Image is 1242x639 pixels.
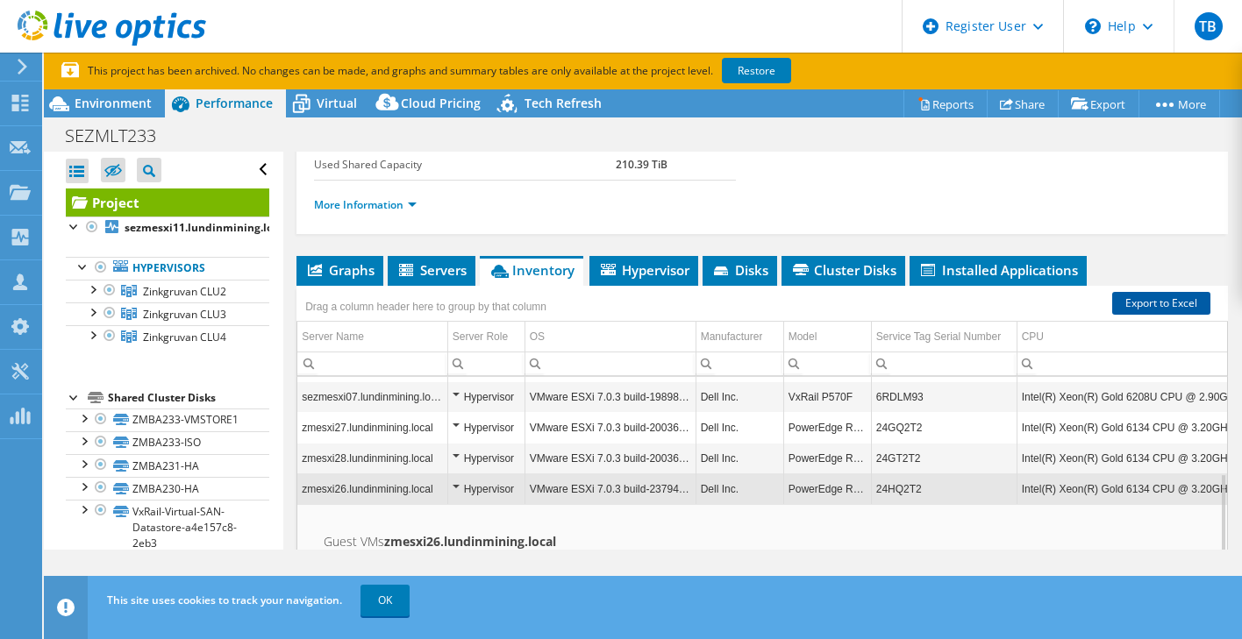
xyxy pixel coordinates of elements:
[871,473,1017,504] td: Column Service Tag Serial Number, Value 24HQ2T2
[525,473,696,504] td: Column OS, Value VMware ESXi 7.0.3 build-23794027
[1112,292,1210,315] a: Export to Excel
[297,351,447,375] td: Column Server Name, Filter cell
[107,593,342,607] span: This site uses cookies to track your navigation.
[66,477,269,500] a: ZMBA230-HA
[143,307,226,322] span: Zinkgruvan CLU3
[783,443,871,473] td: Column Model, Value PowerEdge R640
[525,443,696,473] td: Column OS, Value VMware ESXi 7.0.3 build-20036589
[66,408,269,431] a: ZMBA233-VMSTORE1
[1058,90,1139,117] a: Export
[871,322,1017,352] td: Service Tag Serial Number Column
[1085,18,1101,34] svg: \n
[696,443,783,473] td: Column Manufacturer, Value Dell Inc.
[525,412,696,443] td: Column OS, Value VMware ESXi 7.0.3 build-20036589
[1138,90,1220,117] a: More
[384,533,556,550] b: zmesxi26.lundinmining.local
[396,261,467,279] span: Servers
[66,302,269,325] a: Zinkgruvan CLU3
[57,126,183,146] h1: SEZMLT233
[489,261,575,279] span: Inventory
[783,412,871,443] td: Column Model, Value PowerEdge R640
[143,284,226,299] span: Zinkgruvan CLU2
[1022,326,1044,347] div: CPU
[783,473,871,504] td: Column Model, Value PowerEdge R640
[447,473,525,504] td: Column Server Role, Value Hypervisor
[297,443,447,473] td: Column Server Name, Value zmesxi28.lundinmining.local
[696,412,783,443] td: Column Manufacturer, Value Dell Inc.
[61,61,921,81] p: This project has been archived. No changes can be made, and graphs and summary tables are only av...
[401,95,481,111] span: Cloud Pricing
[871,351,1017,375] td: Column Service Tag Serial Number, Filter cell
[701,326,763,347] div: Manufacturer
[196,95,273,111] span: Performance
[447,322,525,352] td: Server Role Column
[987,90,1059,117] a: Share
[66,257,269,280] a: Hypervisors
[66,431,269,454] a: ZMBA233-ISO
[66,454,269,477] a: ZMBA231-HA
[616,157,667,172] b: 210.39 TiB
[871,443,1017,473] td: Column Service Tag Serial Number, Value 24GT2T2
[108,387,269,408] div: Shared Cluster Disks
[301,295,551,319] div: Drag a column header here to group by that column
[1195,12,1223,40] span: TB
[598,261,689,279] span: Hypervisor
[66,280,269,302] a: Zinkgruvan CLU2
[447,351,525,375] td: Column Server Role, Filter cell
[453,448,520,469] div: Hypervisor
[453,387,520,408] div: Hypervisor
[525,381,696,412] td: Column OS, Value VMware ESXi 7.0.3 build-19898904
[525,322,696,352] td: OS Column
[790,261,896,279] span: Cluster Disks
[525,95,602,111] span: Tech Refresh
[696,381,783,412] td: Column Manufacturer, Value Dell Inc.
[783,381,871,412] td: Column Model, Value VxRail P570F
[871,412,1017,443] td: Column Service Tag Serial Number, Value 24GQ2T2
[525,351,696,375] td: Column OS, Filter cell
[876,326,1002,347] div: Service Tag Serial Number
[360,585,410,616] a: OK
[918,261,1078,279] span: Installed Applications
[696,351,783,375] td: Column Manufacturer, Filter cell
[453,479,520,500] div: Hypervisor
[789,326,817,347] div: Model
[75,95,152,111] span: Environment
[722,58,791,83] a: Restore
[314,197,417,212] a: More Information
[453,417,520,438] div: Hypervisor
[297,473,447,504] td: Column Server Name, Value zmesxi26.lundinmining.local
[317,95,357,111] span: Virtual
[447,443,525,473] td: Column Server Role, Value Hypervisor
[66,325,269,348] a: Zinkgruvan CLU4
[903,90,988,117] a: Reports
[66,217,269,239] a: sezmesxi11.lundinmining.local
[302,326,364,347] div: Server Name
[530,326,545,347] div: OS
[305,261,375,279] span: Graphs
[453,326,508,347] div: Server Role
[297,322,447,352] td: Server Name Column
[711,261,768,279] span: Disks
[297,412,447,443] td: Column Server Name, Value zmesxi27.lundinmining.local
[314,156,616,174] label: Used Shared Capacity
[783,322,871,352] td: Model Column
[66,500,269,554] a: VxRail-Virtual-SAN-Datastore-a4e157c8-2eb3
[143,330,226,344] span: Zinkgruvan CLU4
[871,381,1017,412] td: Column Service Tag Serial Number, Value 6RDLM93
[297,381,447,412] td: Column Server Name, Value sezmesxi07.lundinmining.local
[125,220,288,235] b: sezmesxi11.lundinmining.local
[783,351,871,375] td: Column Model, Filter cell
[696,322,783,352] td: Manufacturer Column
[696,473,783,504] td: Column Manufacturer, Value Dell Inc.
[447,381,525,412] td: Column Server Role, Value Hypervisor
[447,412,525,443] td: Column Server Role, Value Hypervisor
[66,188,269,217] a: Project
